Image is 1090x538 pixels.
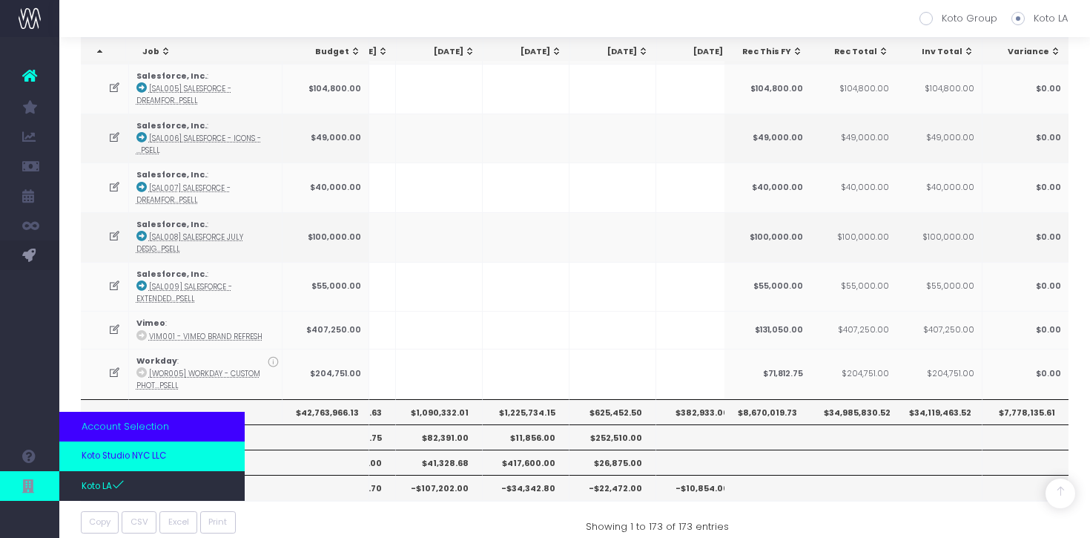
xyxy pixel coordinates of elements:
[129,349,283,398] td: :
[483,38,570,66] th: Oct 25: activate to sort column ascending
[724,163,810,212] td: $40,000.00
[81,511,119,534] button: Copy
[283,38,369,66] th: Budget: activate to sort column ascending
[483,475,569,500] th: -$34,342.80
[136,219,207,230] strong: Salesforce, Inc.
[896,38,982,66] th: Inv Total: activate to sort column ascending
[982,163,1068,212] td: $0.00
[283,311,369,348] td: $407,250.00
[283,349,369,398] td: $204,751.00
[724,114,810,163] td: $49,000.00
[982,212,1068,262] td: $0.00
[283,212,369,262] td: $100,000.00
[810,349,896,398] td: $204,751.00
[19,508,41,531] img: images/default_profile_image.png
[200,511,236,534] button: Print
[89,516,110,528] span: Copy
[136,369,260,390] abbr: [WOR005] Workday - Custom Photoshoot - Upsell
[59,471,245,501] a: Koto LA
[168,516,189,528] span: Excel
[895,212,982,262] td: $100,000.00
[149,332,262,341] abbr: VIM001 - Vimeo Brand Refresh
[136,84,231,105] abbr: [SAL005] Salesforce - Dreamforce Theme - Brand - Upsell
[982,262,1068,312] td: $0.00
[569,475,656,500] th: -$22,472.00
[810,212,896,262] td: $100,000.00
[410,46,475,58] div: [DATE]
[159,511,197,534] button: Excel
[570,38,657,66] th: Nov 25: activate to sort column ascending
[810,399,896,424] th: $34,985,830.52
[724,311,810,348] td: $131,050.00
[82,450,166,463] span: Koto Studio NYC LLC
[982,114,1068,163] td: $0.00
[810,262,896,312] td: $55,000.00
[82,419,169,434] span: Account Selection
[724,399,810,424] th: $8,670,019.73
[1011,11,1068,26] label: Koto LA
[995,46,1060,58] div: Variance
[895,163,982,212] td: $40,000.00
[724,38,811,66] th: Rec This FY: activate to sort column ascending
[483,399,569,424] th: $1,225,734.15
[982,311,1068,348] td: $0.00
[895,114,982,163] td: $49,000.00
[142,46,279,58] div: Job
[982,349,1068,398] td: $0.00
[724,262,810,312] td: $55,000.00
[569,450,656,475] th: $26,875.00
[81,38,126,66] th: : activate to sort column descending
[129,212,283,262] td: :
[810,163,896,212] td: $40,000.00
[396,450,483,475] th: $41,328.68
[396,475,483,500] th: -$107,202.00
[497,46,562,58] div: [DATE]
[895,311,982,348] td: $407,250.00
[136,183,231,205] abbr: [SAL007] Salesforce - Dreamforce Sprint - Brand - Upsell
[283,262,369,312] td: $55,000.00
[208,516,227,528] span: Print
[895,262,982,312] td: $55,000.00
[738,46,803,58] div: Rec This FY
[397,38,483,66] th: Sep 25: activate to sort column ascending
[982,399,1068,424] th: $7,778,135.61
[283,163,369,212] td: $40,000.00
[724,349,810,398] td: $71,812.75
[724,64,810,114] td: $104,800.00
[909,46,974,58] div: Inv Total
[129,311,283,348] td: :
[82,479,125,493] span: Koto LA
[129,38,287,66] th: Job: activate to sort column ascending
[483,450,569,475] th: $417,600.00
[283,64,369,114] td: $104,800.00
[136,355,177,367] strong: Workday
[586,511,729,534] div: Showing 1 to 173 of 173 entries
[296,46,361,58] div: Budget
[810,64,896,114] td: $104,800.00
[129,64,283,114] td: :
[283,399,369,424] th: $42,763,966.13
[982,64,1068,114] td: $0.00
[657,38,744,66] th: Dec 25: activate to sort column ascending
[129,114,283,163] td: :
[895,349,982,398] td: $204,751.00
[569,399,656,424] th: $625,452.50
[136,318,165,329] strong: Vimeo
[136,70,207,82] strong: Salesforce, Inc.
[982,38,1068,66] th: Variance: activate to sort column ascending
[129,163,283,212] td: :
[810,114,896,163] td: $49,000.00
[136,269,207,280] strong: Salesforce, Inc.
[136,232,243,254] abbr: [SAL008] Salesforce July Design Support - Brand - Upsell
[895,399,982,424] th: $34,119,463.52
[136,120,207,131] strong: Salesforce, Inc.
[656,399,743,424] th: $382,933.00
[396,424,483,450] th: $82,391.00
[810,311,896,348] td: $407,250.00
[483,424,569,450] th: $11,856.00
[131,516,148,528] span: CSV
[136,282,232,304] abbr: [SAL009] Salesforce - Extended July Support - Brand - Upsell
[136,134,261,155] abbr: [SAL006] Salesforce - Icons - Brand - Upsell
[919,11,997,26] label: Koto Group
[59,442,245,471] a: Koto Studio NYC LLC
